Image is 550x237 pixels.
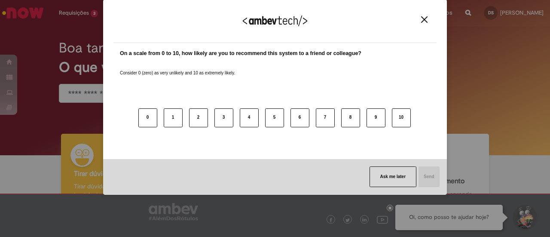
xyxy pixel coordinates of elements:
label: On a scale from 0 to 10, how likely are you to recommend this system to a friend or colleague? [120,49,361,58]
button: 3 [214,108,233,127]
button: 8 [341,108,360,127]
button: 9 [367,108,385,127]
img: Close [421,16,428,23]
label: Consider 0 (zero) as very unlikely and 10 as extremely likely. [120,60,235,76]
button: 10 [392,108,411,127]
button: 1 [164,108,183,127]
button: Close [419,16,430,23]
button: 4 [240,108,259,127]
button: 7 [316,108,335,127]
button: 5 [265,108,284,127]
button: 6 [290,108,309,127]
button: 0 [138,108,157,127]
img: Logo Ambevtech [243,15,307,26]
button: 2 [189,108,208,127]
button: Ask me later [370,166,416,187]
